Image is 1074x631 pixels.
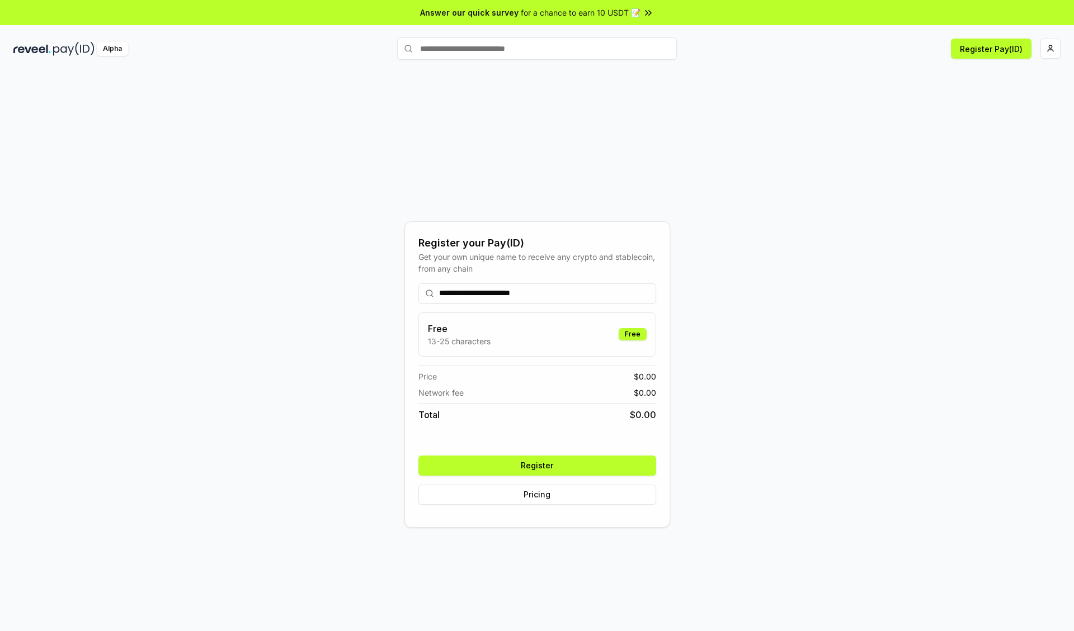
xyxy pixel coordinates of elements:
[420,7,519,18] span: Answer our quick survey
[418,387,464,398] span: Network fee
[418,408,440,421] span: Total
[53,42,95,56] img: pay_id
[428,322,491,335] h3: Free
[13,42,51,56] img: reveel_dark
[418,251,656,274] div: Get your own unique name to receive any crypto and stablecoin, from any chain
[951,39,1031,59] button: Register Pay(ID)
[634,387,656,398] span: $ 0.00
[418,235,656,251] div: Register your Pay(ID)
[418,371,437,382] span: Price
[428,335,491,347] p: 13-25 characters
[521,7,640,18] span: for a chance to earn 10 USDT 📝
[418,485,656,505] button: Pricing
[418,456,656,476] button: Register
[97,42,128,56] div: Alpha
[630,408,656,421] span: $ 0.00
[634,371,656,382] span: $ 0.00
[619,328,647,340] div: Free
